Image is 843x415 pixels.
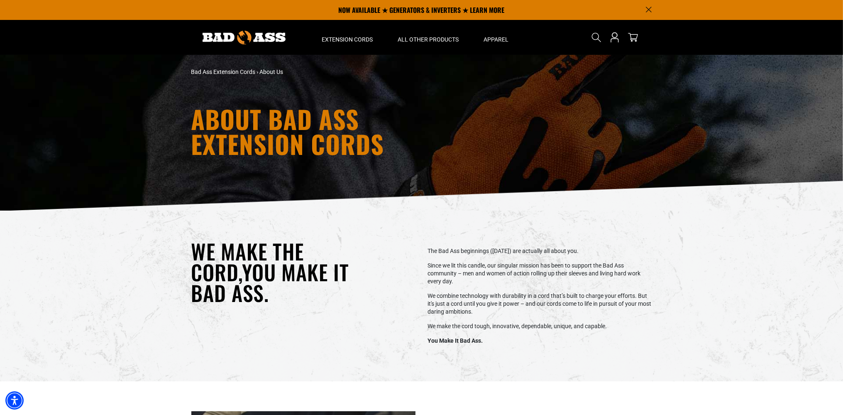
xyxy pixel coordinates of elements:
span: Extension Cords [322,36,373,43]
summary: Extension Cords [310,20,386,55]
div: Accessibility Menu [5,391,24,410]
summary: Apparel [472,20,521,55]
a: Bad Ass Extension Cords [191,69,256,75]
span: › [257,69,259,75]
span: All Other Products [398,36,459,43]
p: We make the cord tough, innovative, dependable, unique, and capable. [428,322,652,330]
img: Bad Ass Extension Cords [203,31,286,44]
a: Open this option [608,20,621,55]
a: cart [626,32,640,42]
span: Apparel [484,36,509,43]
p: The Bad Ass beginnings ([DATE]) are actually all about you. [428,247,652,255]
h1: ABOUT BAD ASS EXTENSION CORDS [191,106,415,156]
p: We combine technology with durability in a cord that’s built to charge your efforts. But it's jus... [428,292,652,316]
p: Since we lit this candle, our singular mission has been to support the Bad Ass community – men an... [428,262,652,285]
h2: We Make the cord,you make it bad ass. [191,241,376,303]
span: About Us [260,69,283,75]
nav: breadcrumbs [191,68,494,76]
strong: You Make It Bad Ass. [428,337,483,344]
summary: Search [590,31,603,44]
summary: All Other Products [386,20,472,55]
